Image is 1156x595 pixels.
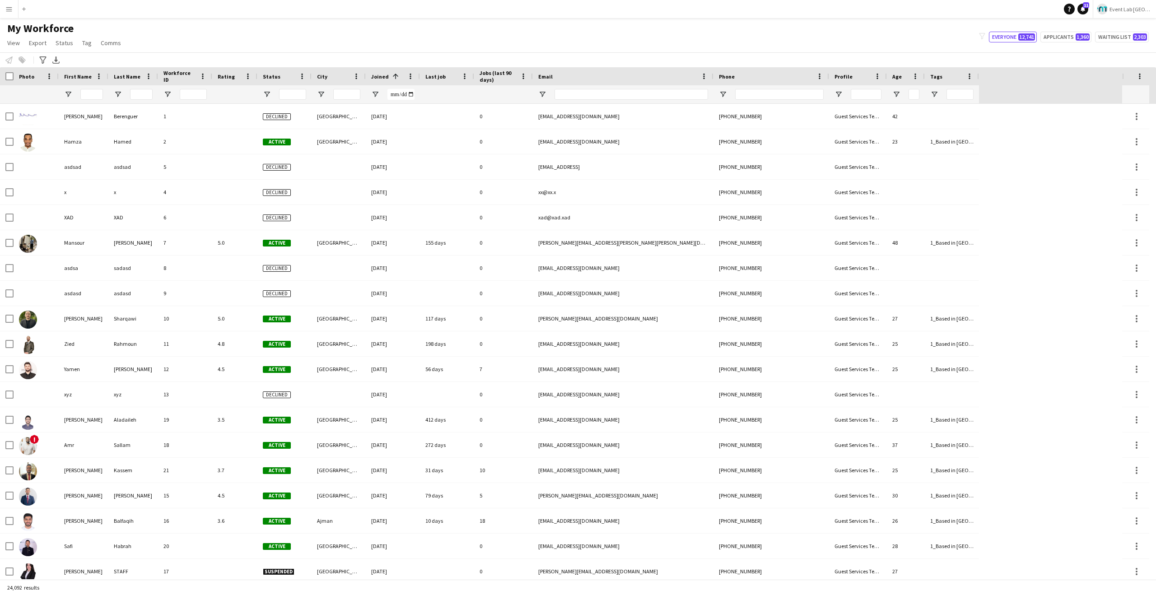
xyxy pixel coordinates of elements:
div: Guest Services Team [829,382,887,407]
img: Amr Sallam [19,437,37,455]
div: x [59,180,108,205]
span: Active [263,518,291,525]
div: [PERSON_NAME][EMAIL_ADDRESS][DOMAIN_NAME] [533,483,713,508]
div: 10 days [420,508,474,533]
img: Bianca Berenguer [19,108,37,126]
span: Active [263,240,291,246]
div: [EMAIL_ADDRESS][DOMAIN_NAME] [533,129,713,154]
div: asdasd [108,281,158,306]
div: [GEOGRAPHIC_DATA] [312,559,366,584]
div: 1_Based in [GEOGRAPHIC_DATA], 1_Based in [GEOGRAPHIC_DATA]/[GEOGRAPHIC_DATA]/[GEOGRAPHIC_DATA], 2... [925,306,979,331]
div: 3.7 [212,458,257,483]
span: Photo [19,73,34,80]
span: Declined [263,189,291,196]
div: 8 [158,256,212,280]
div: 26 [887,508,925,533]
div: [DATE] [366,129,420,154]
div: Guest Services Team [829,508,887,533]
div: Yamen [59,357,108,381]
div: 0 [474,154,533,179]
button: Open Filter Menu [114,90,122,98]
span: Declined [263,290,291,297]
div: Safi [59,534,108,558]
div: Guest Services Team [829,306,887,331]
div: Amr [59,432,108,457]
img: Zied Rahmoun [19,336,37,354]
button: Open Filter Menu [834,90,843,98]
div: 0 [474,407,533,432]
div: [PERSON_NAME] [59,559,108,584]
div: 0 [474,382,533,407]
div: 25 [887,331,925,356]
div: 5 [474,483,533,508]
div: 79 days [420,483,474,508]
span: Active [263,467,291,474]
div: [PHONE_NUMBER] [713,432,829,457]
div: Mansour [59,230,108,255]
div: Guest Services Team [829,230,887,255]
div: [PERSON_NAME] [108,230,158,255]
div: 4.5 [212,357,257,381]
input: Joined Filter Input [387,89,415,100]
div: 25 [887,357,925,381]
span: Declined [263,164,291,171]
div: 198 days [420,331,474,356]
span: View [7,39,20,47]
div: Guest Services Team [829,180,887,205]
div: 18 [474,508,533,533]
img: Mohammed Sharqawi [19,311,37,329]
div: [DATE] [366,407,420,432]
div: sadasd [108,256,158,280]
div: [DATE] [366,180,420,205]
div: 17 [158,559,212,584]
div: [PHONE_NUMBER] [713,306,829,331]
img: Logo [1097,4,1108,14]
div: 31 days [420,458,474,483]
span: Tag [82,39,92,47]
img: Yamen Zayegh [19,361,37,379]
div: [DATE] [366,508,420,533]
div: 0 [474,205,533,230]
div: [PHONE_NUMBER] [713,104,829,129]
div: Rahmoun [108,331,158,356]
div: Guest Services Team [829,104,887,129]
div: xyz [108,382,158,407]
div: [PHONE_NUMBER] [713,407,829,432]
div: 0 [474,129,533,154]
span: ! [30,435,39,444]
span: First Name [64,73,92,80]
div: [PHONE_NUMBER] [713,458,829,483]
div: [GEOGRAPHIC_DATA] [312,432,366,457]
div: Zied [59,331,108,356]
div: Guest Services Team [829,154,887,179]
div: [DATE] [366,230,420,255]
div: 1_Based in [GEOGRAPHIC_DATA]/[GEOGRAPHIC_DATA]/Ajman, 2_English Level = 2/3 Good , Mubadala - Hos... [925,432,979,457]
div: Kassem [108,458,158,483]
div: 12 [158,357,212,381]
input: Last Name Filter Input [130,89,153,100]
div: 3.5 [212,407,257,432]
div: 1_Based in [GEOGRAPHIC_DATA]/[GEOGRAPHIC_DATA]/Ajman, 2_English Level = 2/3 Good , 4_CCA, 4_CCA A... [925,407,979,432]
div: Guest Services Team [829,559,887,584]
button: Open Filter Menu [719,90,727,98]
div: xyz [59,382,108,407]
div: [DATE] [366,256,420,280]
div: [PHONE_NUMBER] [713,256,829,280]
app-action-btn: Export XLSX [51,55,61,65]
span: Active [263,442,291,449]
div: XAD [59,205,108,230]
div: 10 [474,458,533,483]
span: Event Lab [GEOGRAPHIC_DATA] [1109,6,1152,13]
div: 42 [887,104,925,129]
div: 6 [158,205,212,230]
div: 37 [887,432,925,457]
div: 7 [474,357,533,381]
div: 4.5 [212,483,257,508]
div: 18 [158,432,212,457]
button: Open Filter Menu [64,90,72,98]
div: [PHONE_NUMBER] [713,180,829,205]
a: Tag [79,37,95,49]
div: Guest Services Team [829,483,887,508]
div: 1_Based in [GEOGRAPHIC_DATA], 2_English Level = 2/3 Good , 2_English Level = 3/3 Excellent, 4_CCA... [925,331,979,356]
div: 25 [887,407,925,432]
